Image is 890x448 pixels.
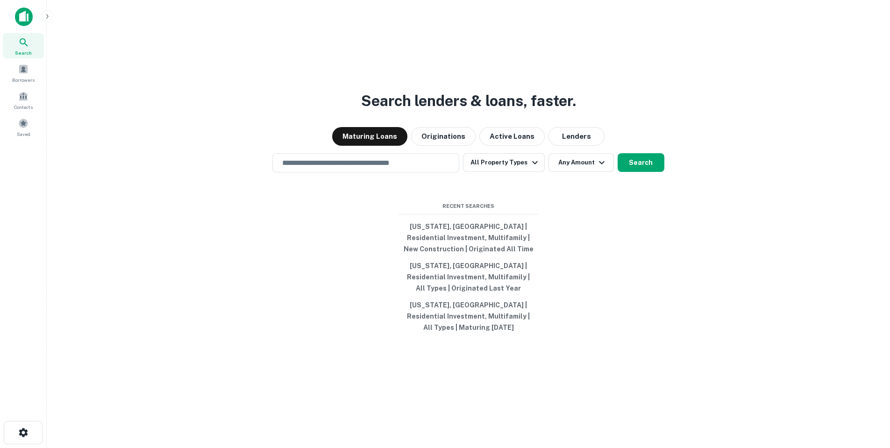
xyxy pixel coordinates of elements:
[3,114,44,140] a: Saved
[15,7,33,26] img: capitalize-icon.png
[399,202,539,210] span: Recent Searches
[843,373,890,418] iframe: Chat Widget
[3,87,44,113] a: Contacts
[479,127,545,146] button: Active Loans
[548,153,614,172] button: Any Amount
[399,218,539,257] button: [US_STATE], [GEOGRAPHIC_DATA] | Residential Investment, Multifamily | New Construction | Originat...
[399,257,539,297] button: [US_STATE], [GEOGRAPHIC_DATA] | Residential Investment, Multifamily | All Types | Originated Last...
[14,103,33,111] span: Contacts
[3,60,44,85] a: Borrowers
[618,153,664,172] button: Search
[12,76,35,84] span: Borrowers
[463,153,544,172] button: All Property Types
[411,127,476,146] button: Originations
[332,127,407,146] button: Maturing Loans
[548,127,605,146] button: Lenders
[399,297,539,336] button: [US_STATE], [GEOGRAPHIC_DATA] | Residential Investment, Multifamily | All Types | Maturing [DATE]
[17,130,30,138] span: Saved
[361,90,576,112] h3: Search lenders & loans, faster.
[15,49,32,57] span: Search
[3,33,44,58] a: Search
